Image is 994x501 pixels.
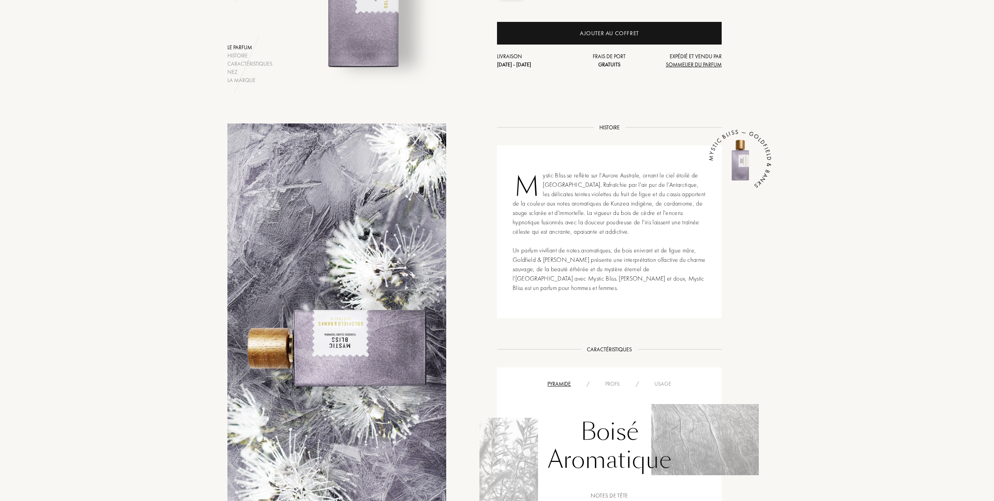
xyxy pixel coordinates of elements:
div: / [579,380,597,388]
div: / [628,380,647,388]
span: Gratuits [598,61,620,68]
div: Caractéristiques [227,60,272,68]
img: KUWBKGYKJBHB6_1.png [651,404,759,475]
div: La marque [227,76,272,84]
div: Expédié et vendu par [647,52,722,69]
div: Histoire [227,52,272,60]
div: Usage [647,380,679,388]
div: Pyramide [540,380,579,388]
div: Le parfum [227,43,272,52]
span: Sommelier du Parfum [666,61,722,68]
img: Mystic Bliss [717,138,763,184]
div: Nez [227,68,272,76]
div: Frais de port [572,52,647,69]
div: Boisé Aromatique [503,414,716,482]
span: [DATE] - [DATE] [497,61,531,68]
div: Livraison [497,52,572,69]
div: Ajouter au coffret [580,29,639,38]
div: Notes de tête [503,492,716,500]
div: Profil [597,380,628,388]
div: Mystic Bliss se reflète sur l'Aurore Australe, ornant le ciel étoilé de [GEOGRAPHIC_DATA]. Rafraî... [497,145,722,318]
